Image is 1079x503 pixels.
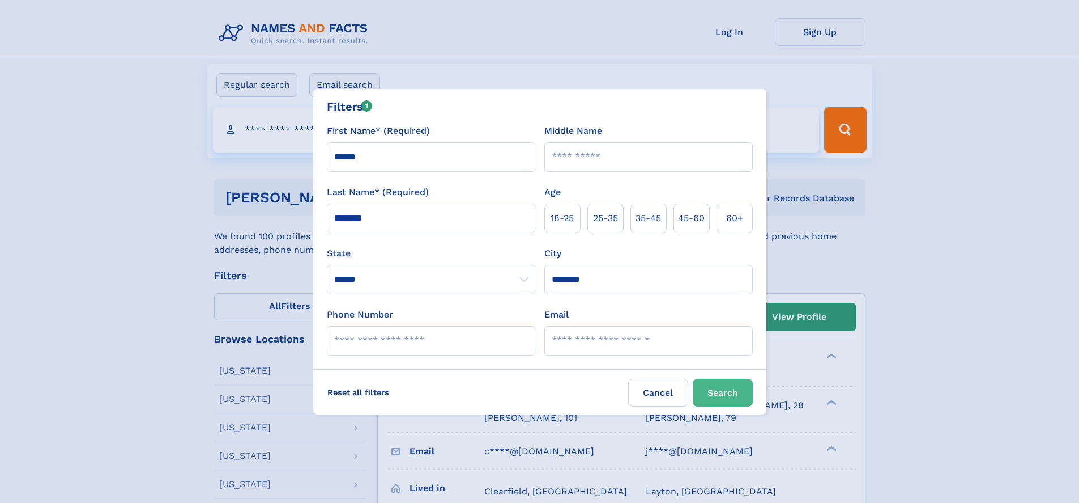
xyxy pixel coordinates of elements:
span: 35‑45 [636,212,661,225]
span: 45‑60 [678,212,705,225]
span: 25‑35 [593,212,618,225]
label: Last Name* (Required) [327,185,429,199]
span: 18‑25 [551,212,574,225]
label: Email [544,308,569,322]
label: Phone Number [327,308,393,322]
span: 60+ [726,212,743,225]
button: Search [693,379,753,407]
label: City [544,247,561,260]
label: State [327,247,535,260]
label: Age [544,185,561,199]
label: Reset all filters [320,379,396,406]
label: Middle Name [544,124,602,138]
label: Cancel [628,379,688,407]
div: Filters [327,98,373,115]
label: First Name* (Required) [327,124,430,138]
